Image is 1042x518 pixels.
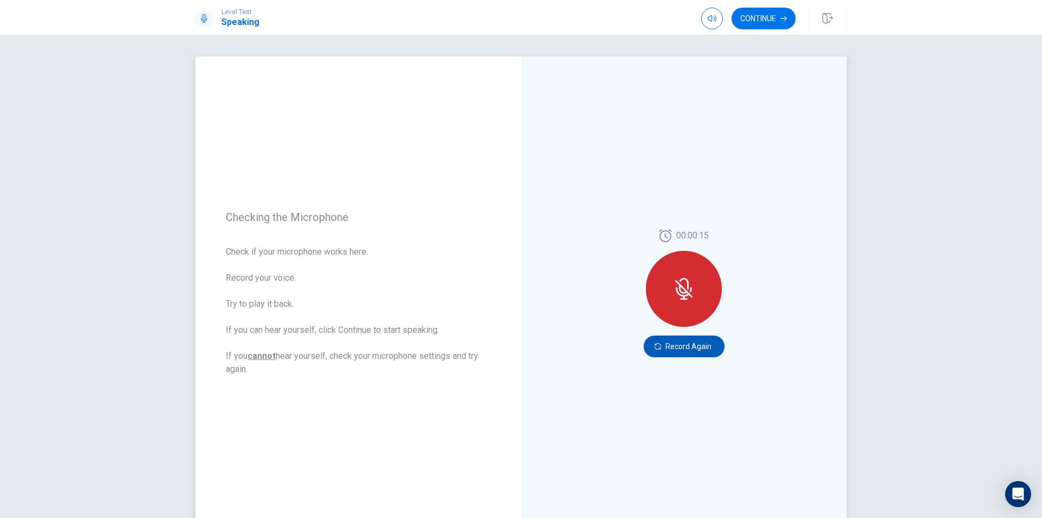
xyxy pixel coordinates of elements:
[247,351,276,361] u: cannot
[732,8,796,29] button: Continue
[1005,481,1031,507] div: Open Intercom Messenger
[676,229,709,242] span: 00:00:15
[226,245,491,376] span: Check if your microphone works here. Record your voice. Try to play it back. If you can hear your...
[221,8,259,16] span: Level Test
[644,336,725,357] button: Record Again
[226,211,491,224] span: Checking the Microphone
[221,16,259,29] h1: Speaking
